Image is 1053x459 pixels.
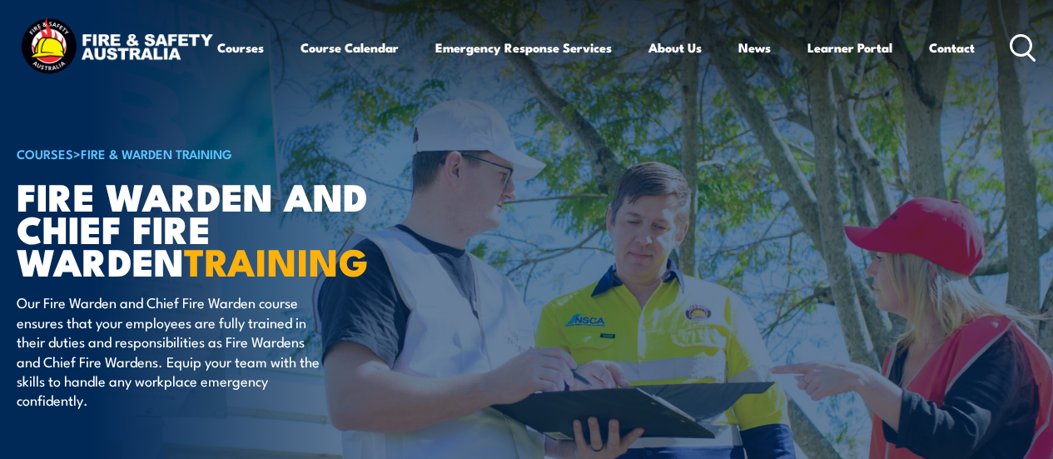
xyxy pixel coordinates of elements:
[17,179,428,277] h1: Fire Warden and Chief Fire Warden
[301,27,399,67] a: Course Calendar
[184,232,369,289] strong: TRAINING
[435,27,612,67] a: Emergency Response Services
[807,27,892,67] a: Learner Portal
[217,27,264,67] a: Courses
[81,144,232,162] a: Fire & Warden Training
[738,27,771,67] a: News
[17,143,428,163] h6: >
[648,27,702,67] a: About Us
[17,292,320,409] p: Our Fire Warden and Chief Fire Warden course ensures that your employees are fully trained in the...
[17,144,73,162] a: COURSES
[929,27,975,67] a: Contact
